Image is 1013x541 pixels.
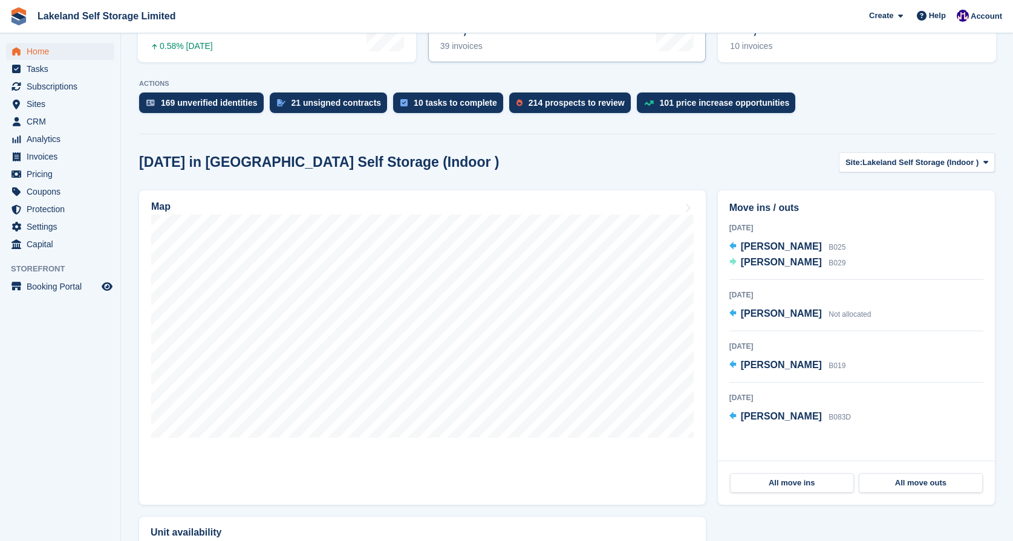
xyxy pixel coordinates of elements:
[509,92,637,119] a: 214 prospects to review
[929,10,946,22] span: Help
[741,241,822,251] span: [PERSON_NAME]
[730,473,854,493] a: All move ins
[6,148,114,165] a: menu
[862,157,979,169] span: Lakeland Self Storage (Indoor )
[139,190,706,505] a: Map
[139,80,995,88] p: ACTIONS
[829,243,845,251] span: B025
[6,218,114,235] a: menu
[6,131,114,147] a: menu
[292,98,382,108] div: 21 unsigned contracts
[644,100,654,106] img: price_increase_opportunities-93ffe204e8149a01c8c9dc8f82e8f89637d9d84a8eef4429ea346261dce0b2c0.svg
[729,409,851,425] a: [PERSON_NAME] B083D
[729,201,983,215] h2: Move ins / outs
[100,279,114,294] a: Preview store
[839,152,995,172] button: Site: Lakeland Self Storage (Indoor )
[27,60,99,77] span: Tasks
[660,98,790,108] div: 101 price increase opportunities
[27,78,99,95] span: Subscriptions
[957,10,969,22] img: Nick Aynsley
[146,99,155,106] img: verify_identity-adf6edd0f0f0b5bbfe63781bf79b02c33cf7c696d77639b501bdc392416b5a36.svg
[139,154,499,170] h2: [DATE] in [GEOGRAPHIC_DATA] Self Storage (Indoor )
[270,92,394,119] a: 21 unsigned contracts
[27,183,99,200] span: Coupons
[400,99,408,106] img: task-75834270c22a3079a89374b754ae025e5fb1db73e45f91037f5363f120a921f8.svg
[741,360,822,370] span: [PERSON_NAME]
[33,6,181,26] a: Lakeland Self Storage Limited
[414,98,497,108] div: 10 tasks to complete
[151,527,221,538] h2: Unit availability
[829,413,851,421] span: B083D
[27,278,99,295] span: Booking Portal
[971,10,1002,22] span: Account
[6,236,114,253] a: menu
[10,7,28,25] img: stora-icon-8386f47178a22dfd0bd8f6a31ec36ba5ce8667c1dd55bd0f319d3a0aa187defe.svg
[729,306,871,322] a: [PERSON_NAME] Not allocated
[741,308,822,319] span: [PERSON_NAME]
[27,218,99,235] span: Settings
[741,257,822,267] span: [PERSON_NAME]
[729,392,983,403] div: [DATE]
[6,166,114,183] a: menu
[161,98,258,108] div: 169 unverified identities
[27,236,99,253] span: Capital
[729,358,846,374] a: [PERSON_NAME] B019
[6,78,114,95] a: menu
[859,473,983,493] a: All move outs
[440,41,530,51] div: 39 invoices
[729,239,846,255] a: [PERSON_NAME] B025
[27,43,99,60] span: Home
[139,92,270,119] a: 169 unverified identities
[741,411,822,421] span: [PERSON_NAME]
[27,148,99,165] span: Invoices
[729,222,983,233] div: [DATE]
[845,157,862,169] span: Site:
[6,201,114,218] a: menu
[730,41,817,51] div: 10 invoices
[151,201,171,212] h2: Map
[637,92,802,119] a: 101 price increase opportunities
[729,255,846,271] a: [PERSON_NAME] B029
[829,310,871,319] span: Not allocated
[829,259,845,267] span: B029
[277,99,285,106] img: contract_signature_icon-13c848040528278c33f63329250d36e43548de30e8caae1d1a13099fd9432cc5.svg
[27,166,99,183] span: Pricing
[27,96,99,112] span: Sites
[6,113,114,130] a: menu
[6,43,114,60] a: menu
[11,263,120,275] span: Storefront
[27,131,99,147] span: Analytics
[829,361,845,370] span: B019
[729,290,983,300] div: [DATE]
[6,60,114,77] a: menu
[529,98,625,108] div: 214 prospects to review
[516,99,523,106] img: prospect-51fa495bee0391a8d652442698ab0144808aea92771e9ea1ae160a38d050c398.svg
[6,278,114,295] a: menu
[6,96,114,112] a: menu
[393,92,509,119] a: 10 tasks to complete
[27,113,99,130] span: CRM
[27,201,99,218] span: Protection
[150,41,217,51] div: 0.58% [DATE]
[869,10,893,22] span: Create
[729,341,983,352] div: [DATE]
[6,183,114,200] a: menu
